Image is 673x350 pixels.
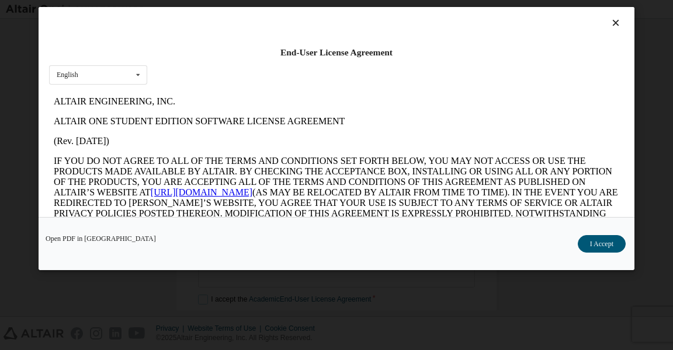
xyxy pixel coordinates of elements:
p: IF YOU DO NOT AGREE TO ALL OF THE TERMS AND CONDITIONS SET FORTH BELOW, YOU MAY NOT ACCESS OR USE... [5,64,570,159]
p: (Rev. [DATE]) [5,44,570,55]
a: [URL][DOMAIN_NAME] [102,96,203,106]
div: End-User License Agreement [49,47,624,58]
p: ALTAIR ENGINEERING, INC. [5,5,570,15]
p: ALTAIR ONE STUDENT EDITION SOFTWARE LICENSE AGREEMENT [5,24,570,35]
a: Open PDF in [GEOGRAPHIC_DATA] [46,235,156,242]
button: I Accept [578,235,626,253]
div: English [57,71,78,78]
